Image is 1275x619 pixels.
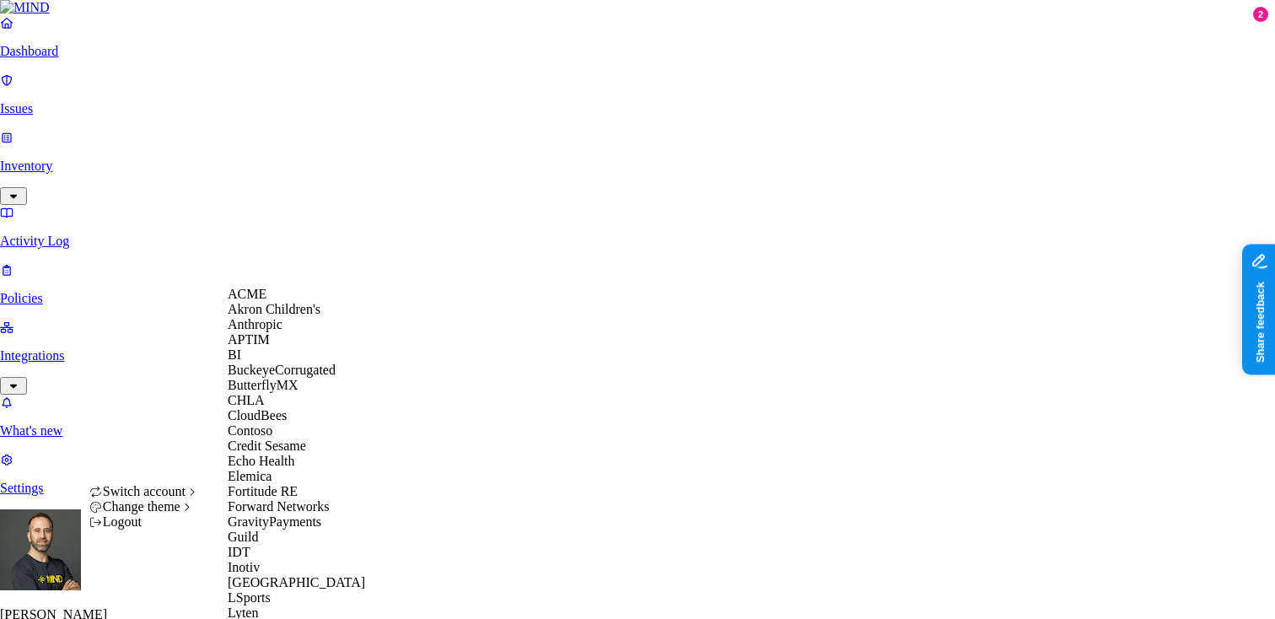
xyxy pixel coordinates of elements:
span: Echo Health [228,454,295,468]
span: GravityPayments [228,514,321,529]
span: LSports [228,590,271,605]
span: Akron Children's [228,302,320,316]
span: BuckeyeCorrugated [228,363,336,377]
span: Inotiv [228,560,260,574]
span: APTIM [228,332,270,347]
span: Forward Networks [228,499,329,514]
span: Switch account [103,484,186,498]
span: Anthropic [228,317,282,331]
span: Elemica [228,469,272,483]
span: Fortitude RE [228,484,298,498]
span: ButterflyMX [228,378,299,392]
span: IDT [228,545,250,559]
span: ACME [228,287,266,301]
span: CHLA [228,393,265,407]
span: Contoso [228,423,272,438]
span: Guild [228,530,258,544]
span: CloudBees [228,408,287,423]
span: BI [228,347,241,362]
span: Change theme [103,499,180,514]
span: Credit Sesame [228,439,306,453]
span: [GEOGRAPHIC_DATA] [228,575,365,589]
div: Logout [89,514,200,530]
